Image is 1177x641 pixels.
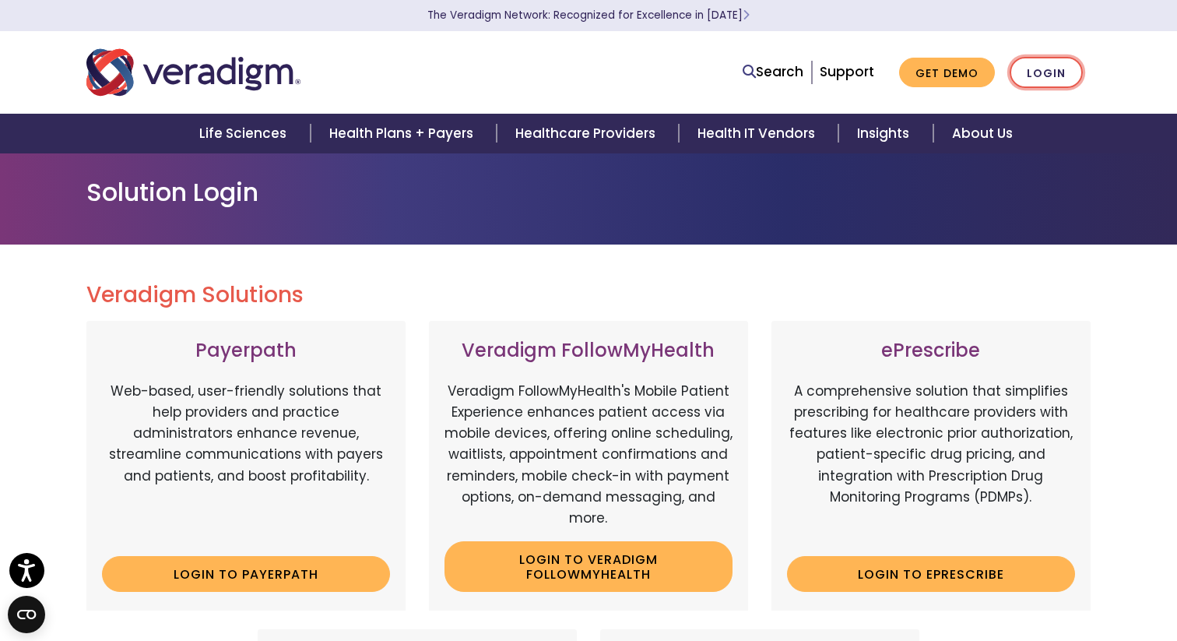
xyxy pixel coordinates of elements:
a: Insights [838,114,933,153]
a: Login to ePrescribe [787,556,1075,592]
img: Veradigm logo [86,47,300,98]
iframe: Drift Chat Widget [878,544,1158,622]
a: Life Sciences [181,114,310,153]
a: Health Plans + Payers [311,114,497,153]
p: Web-based, user-friendly solutions that help providers and practice administrators enhance revenu... [102,381,390,544]
a: Get Demo [899,58,995,88]
a: Login [1010,57,1083,89]
h3: Payerpath [102,340,390,362]
h1: Solution Login [86,178,1091,207]
a: About Us [933,114,1031,153]
a: Login to Payerpath [102,556,390,592]
a: Support [820,62,874,81]
button: Open CMP widget [8,596,45,633]
h3: ePrescribe [787,340,1075,362]
a: Login to Veradigm FollowMyHealth [444,541,733,592]
span: Learn More [743,8,750,23]
a: The Veradigm Network: Recognized for Excellence in [DATE]Learn More [427,8,750,23]
a: Healthcare Providers [497,114,679,153]
p: Veradigm FollowMyHealth's Mobile Patient Experience enhances patient access via mobile devices, o... [444,381,733,529]
p: A comprehensive solution that simplifies prescribing for healthcare providers with features like ... [787,381,1075,544]
a: Search [743,62,803,83]
h3: Veradigm FollowMyHealth [444,340,733,362]
a: Health IT Vendors [679,114,838,153]
h2: Veradigm Solutions [86,282,1091,308]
